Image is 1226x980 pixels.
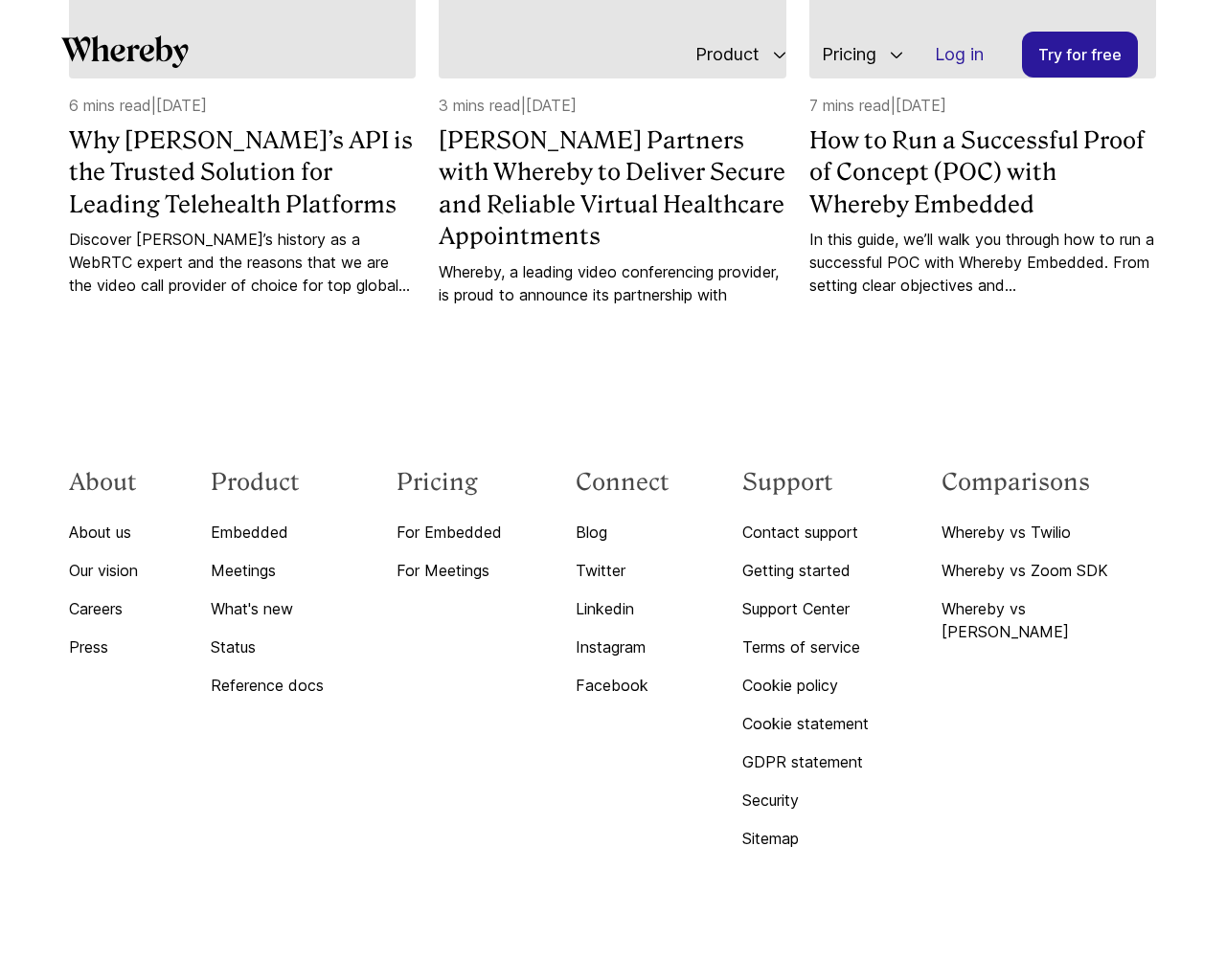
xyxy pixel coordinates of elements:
a: Press [69,635,138,658]
a: In this guide, we’ll walk you through how to run a successful POC with Whereby Embedded. From set... [809,228,1156,297]
a: For Meetings [397,559,502,582]
a: Reference docs [211,674,324,697]
a: Facebook [576,674,670,697]
a: Meetings [211,559,324,582]
span: Pricing [803,23,881,86]
a: For Embedded [397,521,502,544]
a: Careers [69,597,138,620]
a: Whereby vs [PERSON_NAME] [942,597,1157,643]
a: [PERSON_NAME] Partners with Whereby to Deliver Secure and Reliable Virtual Healthcare Appointments [439,124,785,253]
a: Discover [PERSON_NAME]’s history as a WebRTC expert and the reasons that we are the video call pr... [69,228,416,297]
a: Status [211,635,324,658]
a: Why [PERSON_NAME]’s API is the Trusted Solution for Leading Telehealth Platforms [69,124,416,221]
h3: Support [742,467,869,498]
svg: Whereby [61,35,189,68]
a: Instagram [576,635,670,658]
a: Embedded [211,521,324,544]
a: Whereby [61,35,189,75]
a: Log in [919,33,999,77]
a: About us [69,521,138,544]
a: Whereby vs Twilio [942,521,1157,544]
a: Whereby, a leading video conferencing provider, is proud to announce its partnership with [439,260,785,306]
h3: About [69,467,138,498]
a: Terms of service [742,635,869,658]
h3: Product [211,467,324,498]
a: What's new [211,597,324,620]
a: Getting started [742,559,869,582]
span: Product [676,23,764,86]
a: Try for free [1022,32,1138,78]
a: Blog [576,521,670,544]
a: Security [742,789,869,812]
a: Twitter [576,559,670,582]
a: Support Center [742,597,869,620]
a: Linkedin [576,597,670,620]
a: GDPR statement [742,750,869,773]
h3: Comparisons [942,467,1157,498]
h3: Pricing [397,467,502,498]
a: How to Run a Successful Proof of Concept (POC) with Whereby Embedded [809,124,1156,221]
a: Our vision [69,559,138,582]
a: Sitemap [742,827,869,850]
a: Cookie policy [742,674,869,697]
h3: Connect [576,467,670,498]
a: Cookie statement [742,712,869,735]
a: Whereby vs Zoom SDK [942,559,1157,582]
a: Contact support [742,521,869,544]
